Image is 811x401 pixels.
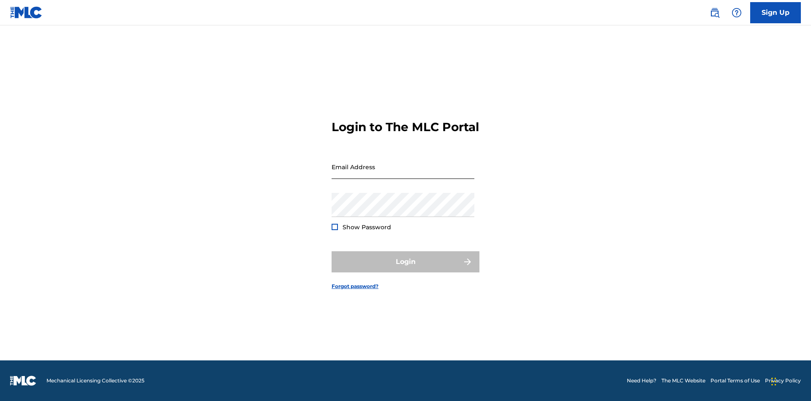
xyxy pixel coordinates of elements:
a: Public Search [706,4,723,21]
div: Help [728,4,745,21]
a: Portal Terms of Use [710,377,760,385]
img: search [710,8,720,18]
img: logo [10,376,36,386]
span: Mechanical Licensing Collective © 2025 [46,377,144,385]
div: Drag [771,369,776,394]
span: Show Password [343,223,391,231]
img: help [732,8,742,18]
a: The MLC Website [661,377,705,385]
a: Privacy Policy [765,377,801,385]
a: Need Help? [627,377,656,385]
h3: Login to The MLC Portal [332,120,479,135]
a: Forgot password? [332,283,378,290]
img: MLC Logo [10,6,43,19]
a: Sign Up [750,2,801,23]
iframe: Chat Widget [769,360,811,401]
